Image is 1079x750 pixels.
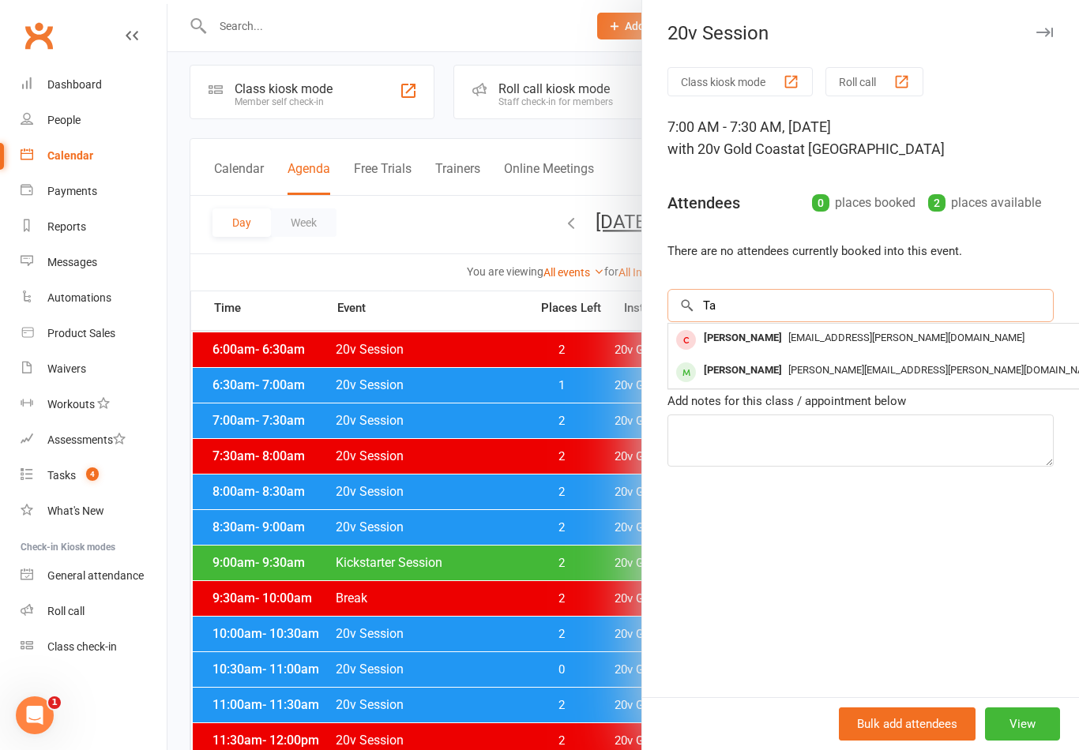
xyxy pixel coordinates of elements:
[21,209,167,245] a: Reports
[697,327,788,350] div: [PERSON_NAME]
[48,696,61,709] span: 1
[47,256,97,268] div: Messages
[21,174,167,209] a: Payments
[47,569,144,582] div: General attendance
[21,493,167,529] a: What's New
[21,67,167,103] a: Dashboard
[21,138,167,174] a: Calendar
[21,629,167,665] a: Class kiosk mode
[697,359,788,382] div: [PERSON_NAME]
[21,422,167,458] a: Assessments
[47,640,117,653] div: Class check-in
[812,192,915,214] div: places booked
[47,605,85,617] div: Roll call
[47,362,86,375] div: Waivers
[47,398,95,411] div: Workouts
[667,192,740,214] div: Attendees
[21,387,167,422] a: Workouts
[676,362,696,382] div: member
[47,504,104,517] div: What's New
[985,707,1060,741] button: View
[16,696,54,734] iframe: Intercom live chat
[788,332,1024,343] span: [EMAIL_ADDRESS][PERSON_NAME][DOMAIN_NAME]
[21,594,167,629] a: Roll call
[47,291,111,304] div: Automations
[47,433,126,446] div: Assessments
[21,558,167,594] a: General attendance kiosk mode
[47,114,81,126] div: People
[21,316,167,351] a: Product Sales
[21,245,167,280] a: Messages
[21,103,167,138] a: People
[21,458,167,493] a: Tasks 4
[21,280,167,316] a: Automations
[928,192,1041,214] div: places available
[667,392,1054,411] div: Add notes for this class / appointment below
[928,194,946,212] div: 2
[667,289,1054,322] input: Search to add attendees
[812,194,829,212] div: 0
[47,327,115,339] div: Product Sales
[676,330,696,350] div: member
[47,149,93,162] div: Calendar
[667,116,1054,160] div: 7:00 AM - 7:30 AM, [DATE]
[667,242,1054,261] li: There are no attendees currently booked into this event.
[47,185,97,197] div: Payments
[642,22,1079,44] div: 20v Session
[86,467,99,481] span: 4
[21,351,167,387] a: Waivers
[47,469,76,482] div: Tasks
[667,141,792,157] span: with 20v Gold Coast
[19,16,58,55] a: Clubworx
[839,707,976,741] button: Bulk add attendees
[792,141,945,157] span: at [GEOGRAPHIC_DATA]
[825,67,923,96] button: Roll call
[47,78,102,91] div: Dashboard
[667,67,813,96] button: Class kiosk mode
[47,220,86,233] div: Reports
